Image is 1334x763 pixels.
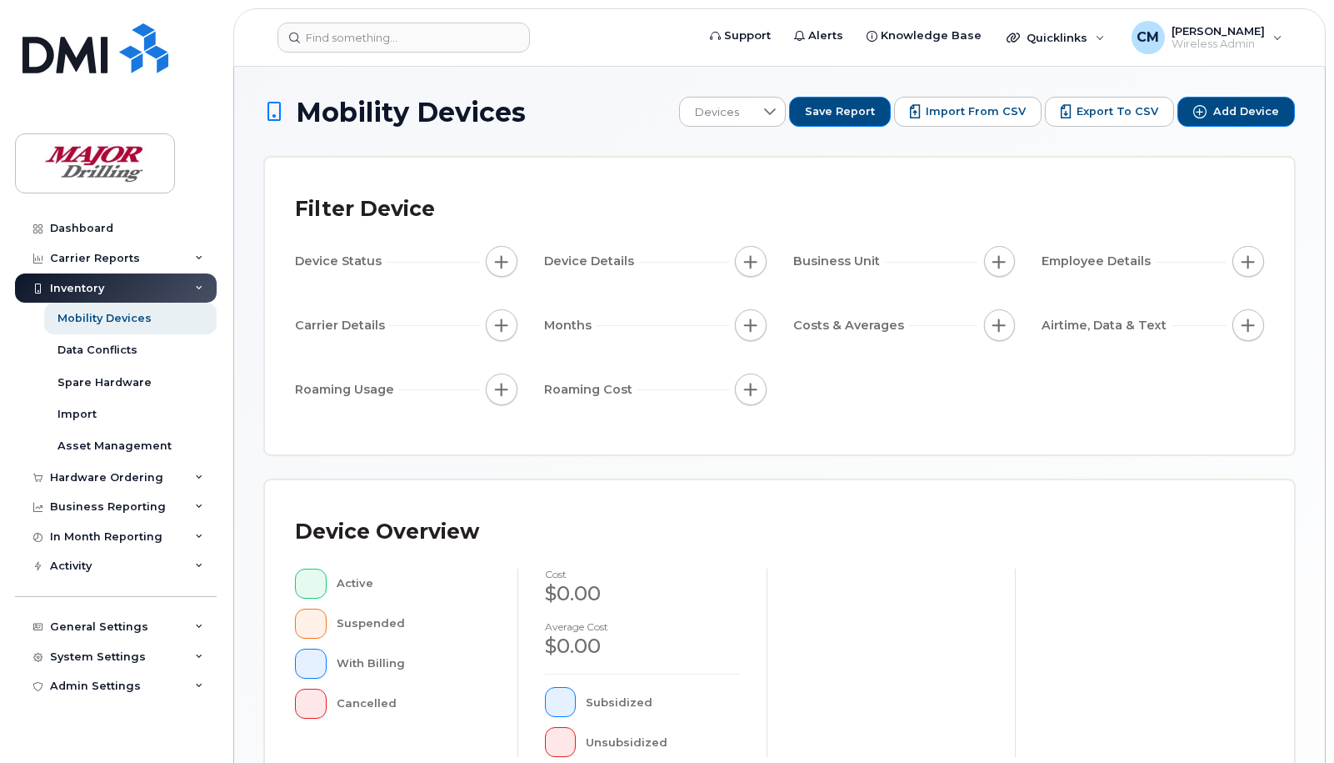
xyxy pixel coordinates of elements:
div: Cancelled [337,689,491,719]
span: Business Unit [793,253,885,270]
span: Airtime, Data & Text [1042,317,1172,334]
span: Save Report [805,104,875,119]
button: Export to CSV [1045,97,1174,127]
span: Employee Details [1042,253,1156,270]
button: Import from CSV [894,97,1042,127]
div: Subsidized [586,687,739,717]
span: Import from CSV [926,104,1026,119]
div: With Billing [337,649,491,679]
span: Devices [680,98,754,128]
span: Device Status [295,253,387,270]
button: Add Device [1177,97,1295,127]
span: Roaming Cost [544,381,637,399]
span: Costs & Averages [793,317,909,334]
span: Months [544,317,597,334]
div: Unsubsidized [586,727,739,757]
div: $0.00 [545,632,740,660]
span: Add Device [1213,104,1279,119]
span: Export to CSV [1077,104,1158,119]
span: Device Details [544,253,639,270]
div: $0.00 [545,580,740,608]
span: Mobility Devices [296,98,526,127]
button: Save Report [789,97,891,127]
h4: cost [545,569,740,580]
span: Carrier Details [295,317,390,334]
div: Filter Device [295,188,435,231]
h4: Average cost [545,621,740,632]
span: Roaming Usage [295,381,399,399]
div: Suspended [337,609,491,639]
div: Device Overview [295,510,479,554]
div: Active [337,569,491,599]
